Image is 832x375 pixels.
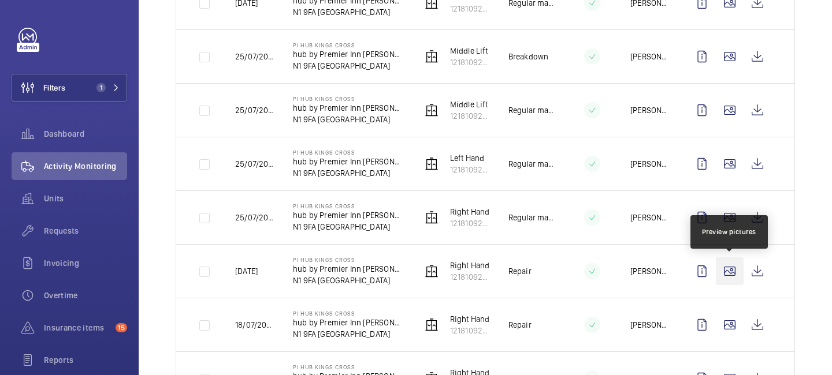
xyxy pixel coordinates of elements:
p: PI Hub Kings Cross [293,202,403,209]
span: Insurance items [44,322,111,333]
span: 15 [116,323,127,332]
p: Middle Lift [450,45,490,57]
span: Filters [43,82,65,93]
p: Regular maintenance [508,104,554,116]
p: N1 9FA [GEOGRAPHIC_DATA] [293,328,403,340]
p: 121810927162 [450,164,490,175]
p: Repair [508,265,532,277]
p: Right Hand [450,313,490,325]
p: Left Hand [450,152,490,164]
p: PI Hub Kings Cross [293,95,403,102]
span: Reports [44,354,127,366]
img: elevator.svg [425,103,439,117]
p: 121810927164 [450,110,490,122]
span: Activity Monitoring [44,160,127,172]
p: [PERSON_NAME] [630,319,670,331]
p: N1 9FA [GEOGRAPHIC_DATA] [293,60,403,72]
p: 25/07/2025 [235,158,274,170]
p: N1 9FA [GEOGRAPHIC_DATA] [293,275,403,286]
p: Regular maintenance [508,158,554,170]
p: [PERSON_NAME] [PERSON_NAME] [630,104,670,116]
p: hub by Premier Inn [PERSON_NAME][GEOGRAPHIC_DATA] [293,48,403,60]
p: N1 9FA [GEOGRAPHIC_DATA] [293,6,403,18]
p: N1 9FA [GEOGRAPHIC_DATA] [293,114,403,125]
p: PI Hub Kings Cross [293,310,403,317]
p: [PERSON_NAME] [630,51,670,62]
p: Right Hand [450,206,490,217]
p: 25/07/2025 [235,51,274,62]
img: elevator.svg [425,157,439,171]
p: PI Hub Kings Cross [293,363,403,370]
p: Right Hand [450,260,490,271]
p: N1 9FA [GEOGRAPHIC_DATA] [293,221,403,232]
p: 121810927165 [450,217,490,229]
button: Filters1 [12,74,127,102]
p: [PERSON_NAME] [PERSON_NAME] [630,212,670,223]
img: elevator.svg [425,318,439,332]
p: hub by Premier Inn [PERSON_NAME][GEOGRAPHIC_DATA] [293,102,403,114]
p: hub by Premier Inn [PERSON_NAME][GEOGRAPHIC_DATA] [293,317,403,328]
span: Units [44,193,127,204]
p: 25/07/2025 [235,104,274,116]
p: Middle Lift [450,99,490,110]
p: PI Hub Kings Cross [293,42,403,48]
p: 18/07/2025 [235,319,274,331]
span: 1 [96,83,106,92]
span: Invoicing [44,257,127,269]
p: Repair [508,319,532,331]
p: 121810927165 [450,325,490,336]
p: [DATE] [235,265,258,277]
p: Breakdown [508,51,549,62]
p: 121810927165 [450,271,490,283]
p: 121810927164 [450,3,490,14]
span: Overtime [44,290,127,301]
span: Requests [44,225,127,237]
span: Dashboard [44,128,127,140]
p: hub by Premier Inn [PERSON_NAME][GEOGRAPHIC_DATA] [293,263,403,275]
img: elevator.svg [425,50,439,63]
p: [PERSON_NAME] [PERSON_NAME] [630,158,670,170]
p: PI Hub Kings Cross [293,149,403,156]
p: hub by Premier Inn [PERSON_NAME][GEOGRAPHIC_DATA] [293,156,403,167]
p: Regular maintenance [508,212,554,223]
p: [PERSON_NAME] [630,265,670,277]
img: elevator.svg [425,264,439,278]
p: N1 9FA [GEOGRAPHIC_DATA] [293,167,403,179]
p: 121810927164 [450,57,490,68]
p: 25/07/2025 [235,212,274,223]
div: Preview pictures [702,227,756,237]
p: PI Hub Kings Cross [293,256,403,263]
p: hub by Premier Inn [PERSON_NAME][GEOGRAPHIC_DATA] [293,209,403,221]
img: elevator.svg [425,211,439,224]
